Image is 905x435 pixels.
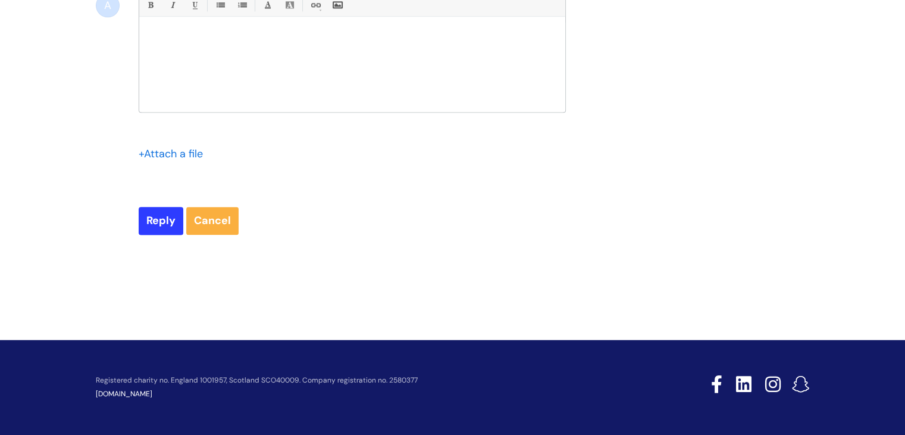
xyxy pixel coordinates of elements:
a: Cancel [186,207,239,234]
a: [DOMAIN_NAME] [96,389,152,399]
input: Reply [139,207,183,234]
span: + [139,147,144,161]
p: Registered charity no. England 1001957, Scotland SCO40009. Company registration no. 2580377 [96,377,627,384]
div: Attach a file [139,144,210,163]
